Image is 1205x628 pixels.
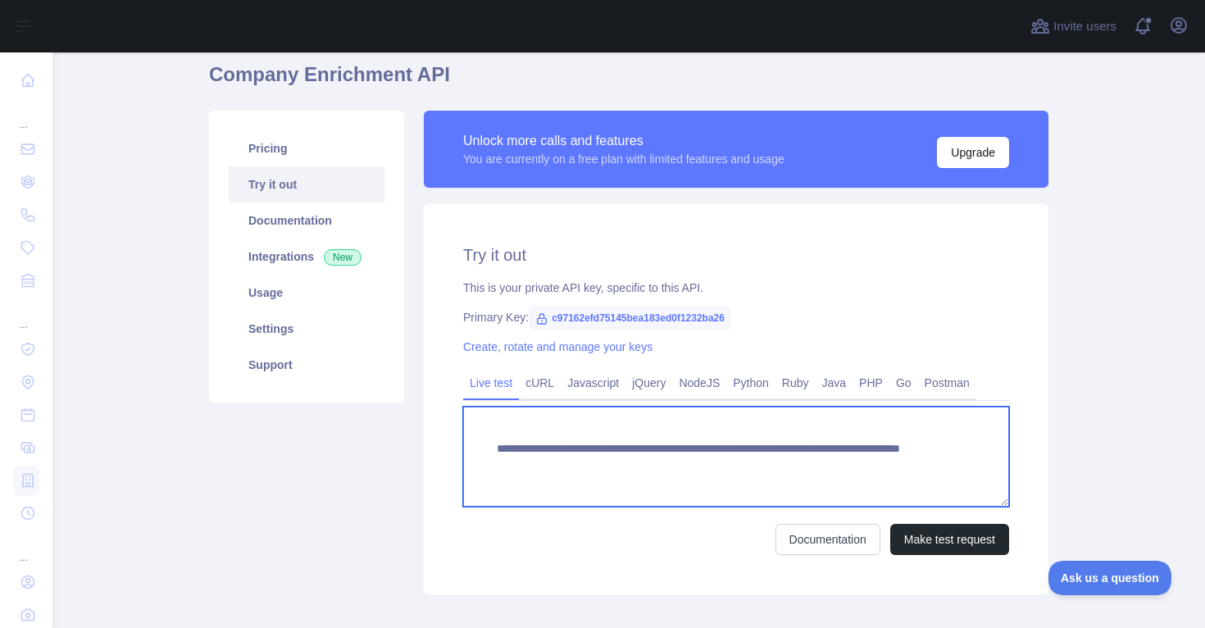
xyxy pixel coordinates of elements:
a: Java [816,370,853,396]
div: Unlock more calls and features [463,131,784,151]
a: Try it out [229,166,384,203]
a: PHP [853,370,889,396]
a: Ruby [775,370,816,396]
a: Settings [229,311,384,347]
a: jQuery [625,370,672,396]
a: Create, rotate and manage your keys [463,340,653,353]
a: cURL [519,370,561,396]
button: Invite users [1027,13,1120,39]
div: ... [13,98,39,131]
a: NodeJS [672,370,726,396]
h1: Company Enrichment API [209,61,1048,101]
a: Python [726,370,775,396]
a: Go [889,370,918,396]
a: Usage [229,275,384,311]
button: Make test request [890,524,1009,555]
button: Upgrade [937,137,1009,168]
a: Live test [463,370,519,396]
span: Invite users [1053,17,1116,36]
a: Documentation [229,203,384,239]
div: This is your private API key, specific to this API. [463,280,1009,296]
a: Postman [918,370,976,396]
span: New [324,249,361,266]
span: c97162efd75145bea183ed0f1232ba26 [529,306,731,330]
a: Integrations New [229,239,384,275]
a: Documentation [775,524,880,555]
div: ... [13,298,39,331]
h2: Try it out [463,243,1009,266]
a: Support [229,347,384,383]
iframe: Toggle Customer Support [1048,561,1172,595]
div: Primary Key: [463,309,1009,325]
div: You are currently on a free plan with limited features and usage [463,151,784,167]
a: Pricing [229,130,384,166]
a: Javascript [561,370,625,396]
div: ... [13,531,39,564]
